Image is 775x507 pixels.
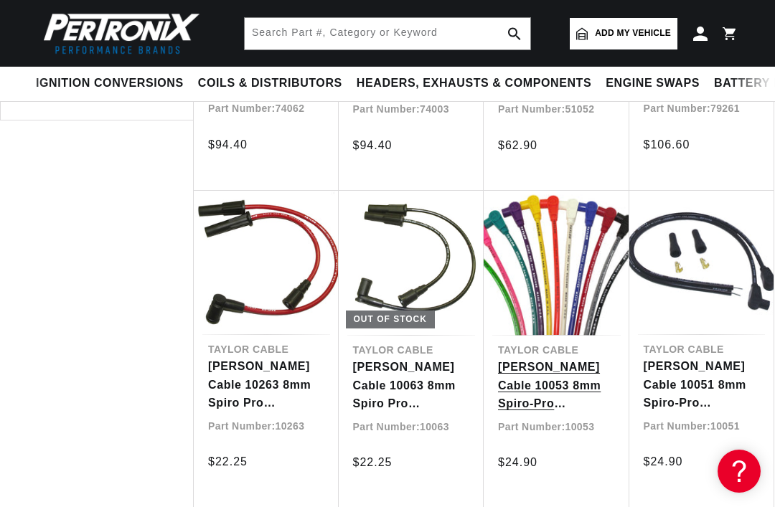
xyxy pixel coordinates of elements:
button: search button [499,18,530,49]
span: Engine Swaps [606,76,700,91]
span: Ignition Conversions [36,76,184,91]
span: Add my vehicle [595,27,671,40]
a: Add my vehicle [570,18,677,49]
summary: Headers, Exhausts & Components [349,67,598,100]
summary: Engine Swaps [598,67,707,100]
summary: Coils & Distributors [191,67,349,100]
summary: Ignition Conversions [36,67,191,100]
a: [PERSON_NAME] Cable 10263 8mm Spiro Pro Motorcycle red [208,357,324,412]
span: Headers, Exhausts & Components [357,76,591,91]
a: [PERSON_NAME] Cable 10053 8mm Spiro-Pro Motorcycle black univ 135 [498,358,615,413]
a: [PERSON_NAME] Cable 10051 8mm Spiro-Pro Motorcycle black univ 90 [644,357,760,412]
span: Coils & Distributors [198,76,342,91]
input: Search Part #, Category or Keyword [245,18,530,49]
a: [PERSON_NAME] Cable 10063 8mm Spiro Pro Motorcycle black [353,358,470,413]
img: Pertronix [36,9,201,58]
